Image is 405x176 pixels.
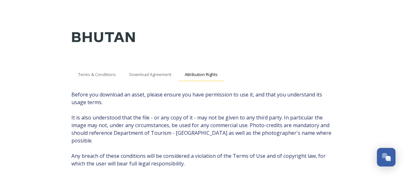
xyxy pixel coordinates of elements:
span: Attribution Rights [185,72,218,78]
span: Before you download an asset, please ensure you have permission to use it, and that you understan... [71,91,334,167]
span: Terms & Conditions [78,72,116,78]
img: Kingdom-of-Bhutan-Logo.png [71,19,135,55]
span: Download Agreement [129,72,171,78]
button: Open Chat [377,148,395,166]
